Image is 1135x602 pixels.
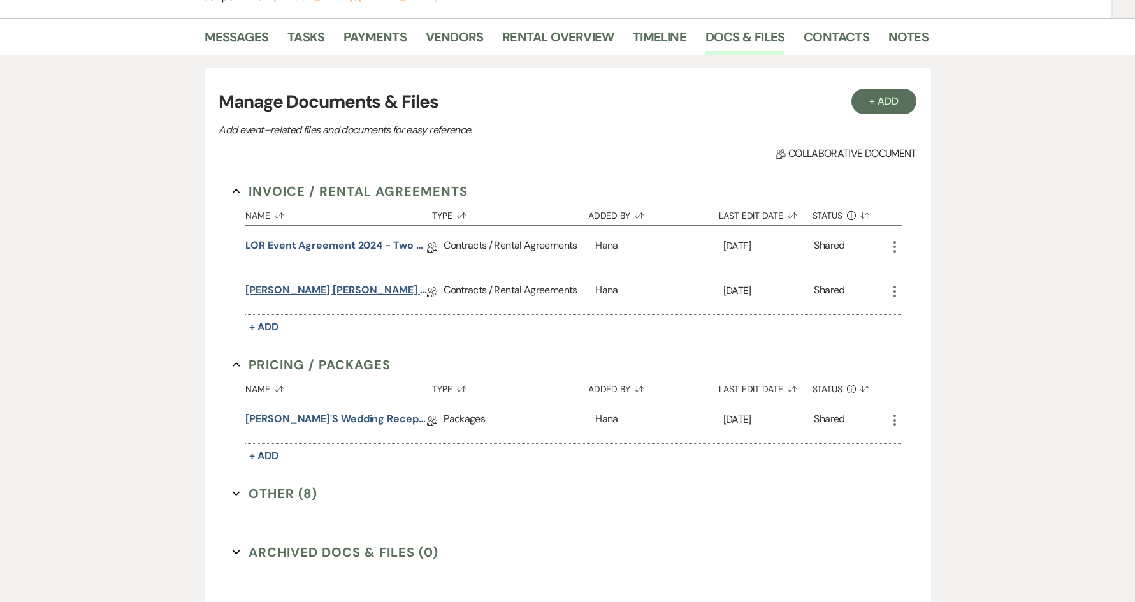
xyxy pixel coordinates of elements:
a: Payments [343,27,407,55]
button: + Add [245,447,282,465]
a: Messages [205,27,269,55]
a: [PERSON_NAME]'s Wedding Reception Fall 2025 [245,411,427,431]
div: Hana [595,399,723,443]
div: Contracts / Rental Agreements [444,226,595,270]
p: Add event–related files and documents for easy reference. [219,122,665,138]
button: + Add [245,318,282,336]
span: + Add [249,449,278,462]
div: Packages [444,399,595,443]
a: [PERSON_NAME] [PERSON_NAME] Contract [DATE] [245,283,427,302]
a: Tasks [287,27,324,55]
span: + Add [249,320,278,334]
button: Added By [588,201,719,225]
button: Last Edit Date [719,201,813,225]
span: Status [813,211,843,220]
button: Last Edit Date [719,374,813,399]
button: Archived Docs & Files (0) [233,543,438,562]
div: Shared [814,283,844,302]
a: Rental Overview [502,27,614,55]
p: [DATE] [723,283,814,299]
button: + Add [851,89,916,114]
a: Vendors [426,27,483,55]
button: Pricing / Packages [233,355,391,374]
span: Collaborative document [776,146,916,161]
span: Status [813,385,843,393]
a: Contacts [804,27,869,55]
a: Timeline [633,27,686,55]
div: Shared [814,411,844,431]
button: Type [432,374,588,399]
button: Name [245,201,432,225]
div: Hana [595,270,723,314]
button: Other (8) [233,484,317,503]
a: Notes [888,27,929,55]
a: Docs & Files [705,27,784,55]
button: Name [245,374,432,399]
button: Added By [588,374,719,399]
button: Invoice / Rental Agreements [233,182,468,201]
a: LOR Event Agreement 2024 - Two Clients [245,238,427,258]
div: Contracts / Rental Agreements [444,270,595,314]
button: Type [432,201,588,225]
div: Shared [814,238,844,258]
p: [DATE] [723,238,814,254]
button: Status [813,201,887,225]
p: [DATE] [723,411,814,428]
div: Hana [595,226,723,270]
h3: Manage Documents & Files [219,89,916,115]
button: Status [813,374,887,399]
